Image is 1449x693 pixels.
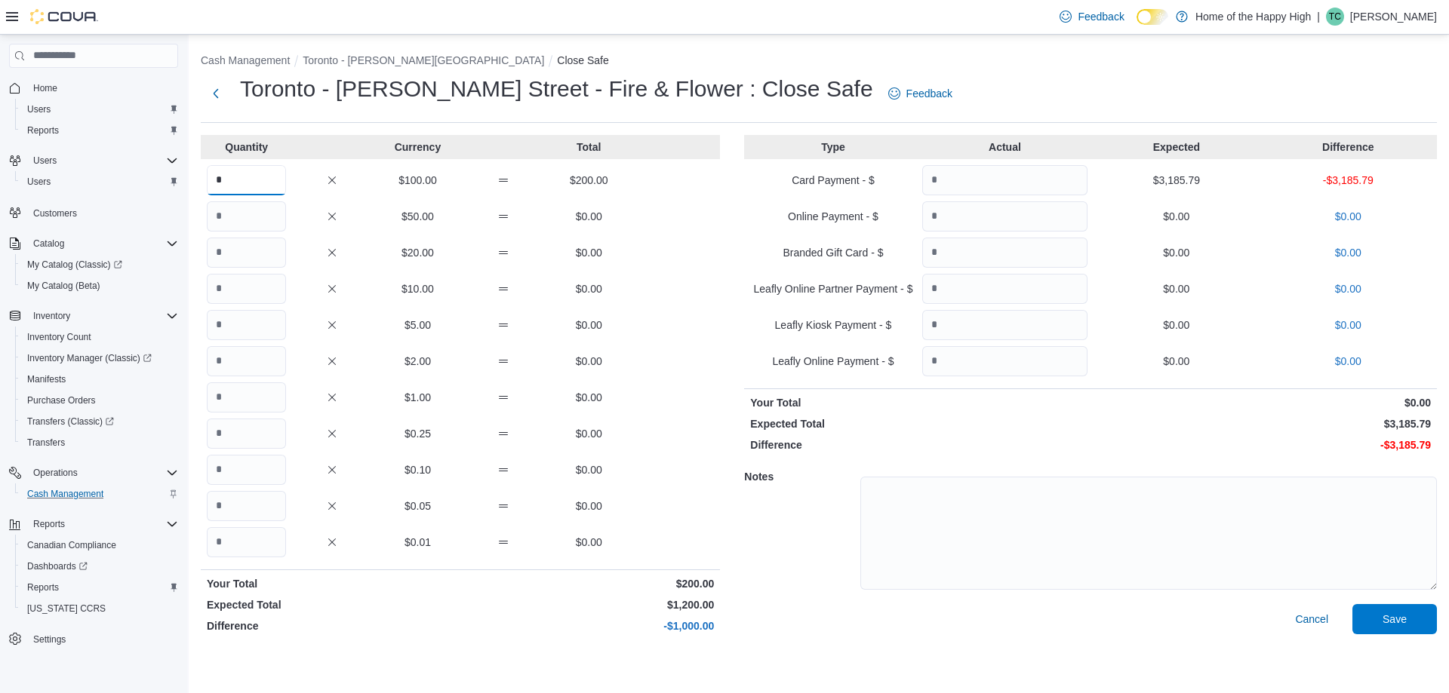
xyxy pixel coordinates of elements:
[21,599,178,618] span: Washington CCRS
[21,256,178,274] span: My Catalog (Classic)
[21,173,57,191] a: Users
[3,233,184,254] button: Catalog
[21,349,178,367] span: Inventory Manager (Classic)
[27,415,114,428] span: Transfers (Classic)
[27,515,71,533] button: Reports
[15,483,184,504] button: Cash Management
[15,120,184,141] button: Reports
[27,331,91,343] span: Inventory Count
[1350,8,1437,26] p: [PERSON_NAME]
[3,462,184,483] button: Operations
[21,557,94,575] a: Dashboards
[33,155,57,167] span: Users
[15,99,184,120] button: Users
[21,100,57,118] a: Users
[21,370,72,388] a: Manifests
[27,373,66,385] span: Manifests
[3,201,184,223] button: Customers
[21,328,178,346] span: Inventory Count
[21,578,178,596] span: Reports
[33,518,65,530] span: Reports
[27,488,103,500] span: Cash Management
[21,391,102,409] a: Purchase Orders
[33,207,77,219] span: Customers
[27,437,65,449] span: Transfers
[15,556,184,577] a: Dashboards
[33,310,70,322] span: Inventory
[21,328,97,346] a: Inventory Count
[27,152,178,170] span: Users
[21,434,71,452] a: Transfers
[21,277,178,295] span: My Catalog (Beta)
[3,514,184,535] button: Reports
[27,581,59,593] span: Reports
[3,628,184,650] button: Settings
[27,394,96,406] span: Purchase Orders
[21,100,178,118] span: Users
[15,171,184,192] button: Users
[27,152,63,170] button: Users
[1326,8,1344,26] div: Tyler Coke
[21,256,128,274] a: My Catalog (Classic)
[33,633,66,645] span: Settings
[27,560,88,572] span: Dashboards
[21,536,178,554] span: Canadian Compliance
[21,557,178,575] span: Dashboards
[27,176,51,188] span: Users
[1137,9,1168,25] input: Dark Mode
[27,352,152,364] span: Inventory Manager (Classic)
[27,515,178,533] span: Reports
[15,598,184,619] button: [US_STATE] CCRS
[21,173,178,191] span: Users
[30,9,98,24] img: Cova
[21,599,112,618] a: [US_STATE] CCRS
[27,78,178,97] span: Home
[15,411,184,432] a: Transfers (Classic)
[1054,2,1130,32] a: Feedback
[27,235,70,253] button: Catalog
[3,77,184,99] button: Home
[15,432,184,453] button: Transfers
[21,121,65,140] a: Reports
[33,238,64,250] span: Catalog
[21,485,109,503] a: Cash Management
[1078,9,1124,24] span: Feedback
[3,150,184,171] button: Users
[1195,8,1311,26] p: Home of the Happy High
[15,390,184,411] button: Purchase Orders
[15,577,184,598] button: Reports
[27,203,178,222] span: Customers
[1329,8,1341,26] span: TC
[27,103,51,115] span: Users
[27,79,63,97] a: Home
[1137,25,1137,26] span: Dark Mode
[27,235,178,253] span: Catalog
[27,204,83,222] a: Customers
[21,485,178,503] span: Cash Management
[1317,8,1320,26] p: |
[27,603,106,615] span: [US_STATE] CCRS
[21,536,122,554] a: Canadian Compliance
[21,434,178,452] span: Transfers
[27,464,84,482] button: Operations
[21,578,65,596] a: Reports
[27,307,76,325] button: Inventory
[21,412,178,431] span: Transfers (Classic)
[3,305,184,327] button: Inventory
[15,369,184,390] button: Manifests
[15,327,184,348] button: Inventory Count
[21,370,178,388] span: Manifests
[21,349,158,367] a: Inventory Manager (Classic)
[15,254,184,275] a: My Catalog (Classic)
[21,391,178,409] span: Purchase Orders
[27,539,116,551] span: Canadian Compliance
[15,275,184,296] button: My Catalog (Beta)
[27,630,72,649] a: Settings
[21,121,178,140] span: Reports
[21,412,120,431] a: Transfers (Classic)
[27,464,178,482] span: Operations
[27,630,178,649] span: Settings
[27,124,59,136] span: Reports
[15,348,184,369] a: Inventory Manager (Classic)
[27,259,122,271] span: My Catalog (Classic)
